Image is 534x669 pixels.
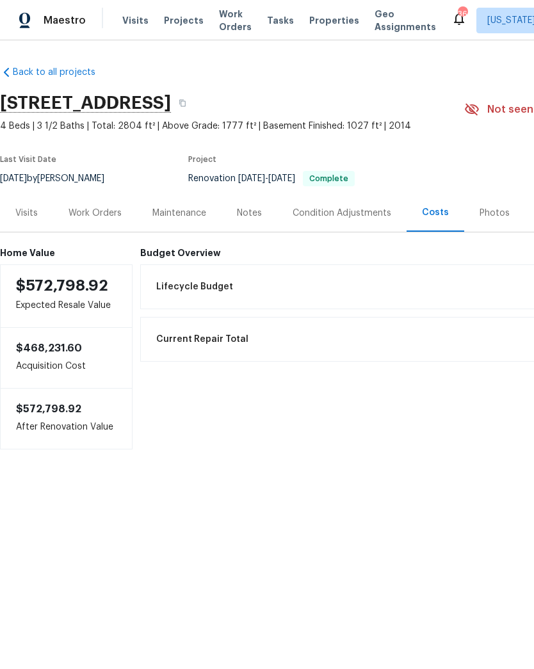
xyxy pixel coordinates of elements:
span: $468,231.60 [16,343,82,353]
span: - [238,174,295,183]
span: Lifecycle Budget [156,280,233,293]
div: Condition Adjustments [293,207,391,220]
span: Project [188,156,216,163]
span: Properties [309,14,359,27]
span: Projects [164,14,204,27]
div: Costs [422,206,449,219]
div: Maintenance [152,207,206,220]
span: $572,798.92 [16,404,81,414]
span: Geo Assignments [375,8,436,33]
span: Maestro [44,14,86,27]
div: 36 [458,8,467,20]
span: [DATE] [268,174,295,183]
span: Complete [304,175,353,182]
span: $572,798.92 [16,278,108,293]
div: Visits [15,207,38,220]
div: Work Orders [69,207,122,220]
span: Visits [122,14,149,27]
div: Photos [480,207,510,220]
span: Renovation [188,174,355,183]
span: Current Repair Total [156,333,248,346]
span: Tasks [267,16,294,25]
span: Work Orders [219,8,252,33]
button: Copy Address [171,92,194,115]
div: Notes [237,207,262,220]
span: [DATE] [238,174,265,183]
